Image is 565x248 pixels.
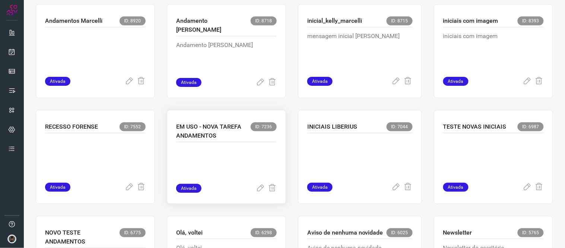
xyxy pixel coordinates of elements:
p: TESTE NOVAS INICIAIS [443,122,507,131]
span: Ativada [307,183,333,192]
img: Logo [6,4,18,16]
p: Andamento [PERSON_NAME] [176,41,277,78]
p: Aviso de nenhuma novidade [307,228,383,237]
p: INICIAIS LIBERIUS [307,122,357,131]
p: NOVO TESTE ANDAMENTOS [45,228,120,246]
span: ID: 6987 [518,122,544,131]
p: EM USO - NOVA TAREFA ANDAMENTOS [176,122,251,140]
span: ID: 8715 [387,16,413,25]
p: RECESSO FORENSE [45,122,98,131]
span: ID: 7236 [251,122,277,131]
span: ID: 5765 [518,228,544,237]
span: Ativada [307,77,333,86]
p: inicial_kelly_marcelli [307,16,362,25]
span: ID: 8718 [251,16,277,25]
span: Ativada [176,184,201,193]
span: ID: 7552 [120,122,146,131]
span: ID: 8920 [120,16,146,25]
span: Ativada [45,77,70,86]
span: Ativada [45,183,70,192]
span: Ativada [443,183,469,192]
p: iniciais com imagem [443,32,544,69]
span: ID: 7044 [387,122,413,131]
p: Newsletter [443,228,472,237]
img: d44150f10045ac5288e451a80f22ca79.png [7,235,16,244]
span: ID: 6775 [120,228,146,237]
p: Olá, voltei [176,228,203,237]
span: ID: 6298 [251,228,277,237]
p: Andamentos Marcelli [45,16,102,25]
p: Andamento [PERSON_NAME] [176,16,251,34]
p: mensagem inicial [PERSON_NAME] [307,32,413,69]
span: Ativada [176,78,201,87]
span: ID: 6025 [387,228,413,237]
span: Ativada [443,77,469,86]
p: iniciais com imagem [443,16,498,25]
span: ID: 8393 [518,16,544,25]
